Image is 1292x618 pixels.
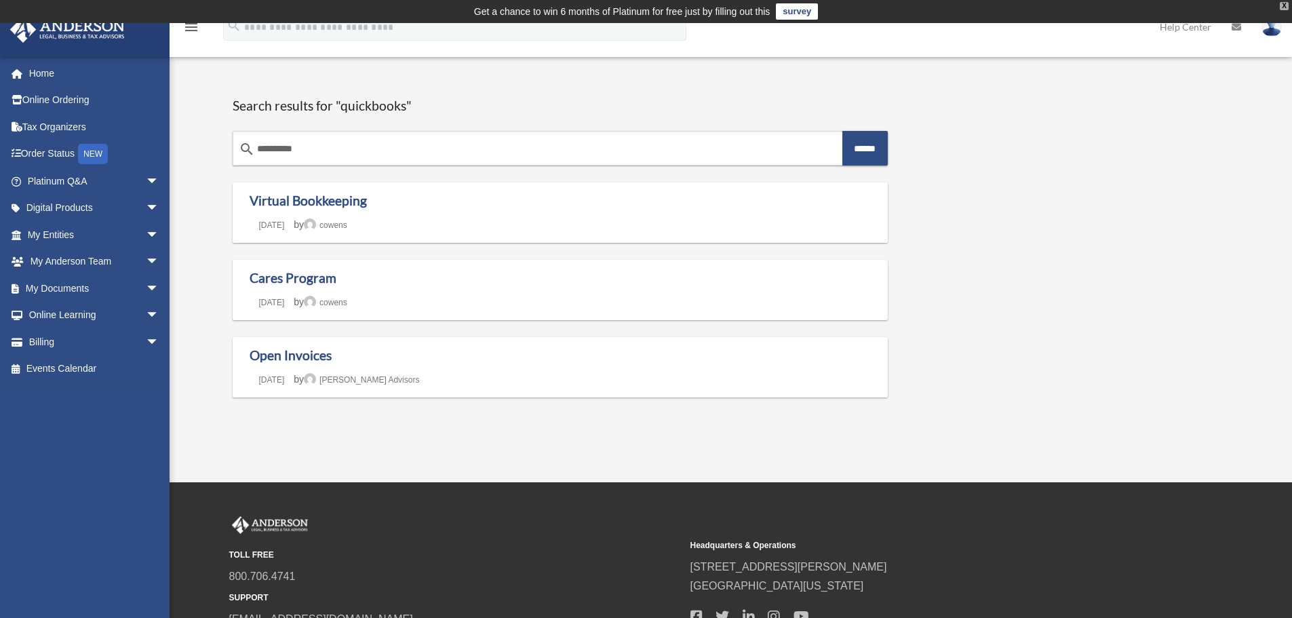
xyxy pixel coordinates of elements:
[9,195,180,222] a: Digital Productsarrow_drop_down
[294,219,347,230] span: by
[9,140,180,168] a: Order StatusNEW
[146,168,173,195] span: arrow_drop_down
[146,221,173,249] span: arrow_drop_down
[474,3,770,20] div: Get a chance to win 6 months of Platinum for free just by filling out this
[146,195,173,223] span: arrow_drop_down
[250,375,294,385] a: [DATE]
[690,580,864,592] a: [GEOGRAPHIC_DATA][US_STATE]
[9,302,180,329] a: Online Learningarrow_drop_down
[294,296,347,307] span: by
[78,144,108,164] div: NEW
[690,539,1142,553] small: Headquarters & Operations
[229,516,311,534] img: Anderson Advisors Platinum Portal
[304,220,347,230] a: cowens
[239,141,255,157] i: search
[250,220,294,230] a: [DATE]
[9,355,180,383] a: Events Calendar
[776,3,818,20] a: survey
[229,571,296,582] a: 800.706.4741
[146,275,173,303] span: arrow_drop_down
[183,24,199,35] a: menu
[6,16,129,43] img: Anderson Advisors Platinum Portal
[9,328,180,355] a: Billingarrow_drop_down
[146,328,173,356] span: arrow_drop_down
[250,270,336,286] a: Cares Program
[229,591,681,605] small: SUPPORT
[9,113,180,140] a: Tax Organizers
[183,19,199,35] i: menu
[250,347,332,363] a: Open Invoices
[250,298,294,307] a: [DATE]
[1280,2,1289,10] div: close
[233,98,888,115] h1: Search results for "quickbooks"
[9,275,180,302] a: My Documentsarrow_drop_down
[1261,17,1282,37] img: User Pic
[9,87,180,114] a: Online Ordering
[250,193,367,208] a: Virtual Bookkeeping
[9,248,180,275] a: My Anderson Teamarrow_drop_down
[229,548,681,562] small: TOLL FREE
[690,561,887,573] a: [STREET_ADDRESS][PERSON_NAME]
[9,168,180,195] a: Platinum Q&Aarrow_drop_down
[146,302,173,330] span: arrow_drop_down
[146,248,173,276] span: arrow_drop_down
[9,221,180,248] a: My Entitiesarrow_drop_down
[304,375,419,385] a: [PERSON_NAME] Advisors
[304,298,347,307] a: cowens
[227,18,241,33] i: search
[9,60,173,87] a: Home
[294,374,419,385] span: by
